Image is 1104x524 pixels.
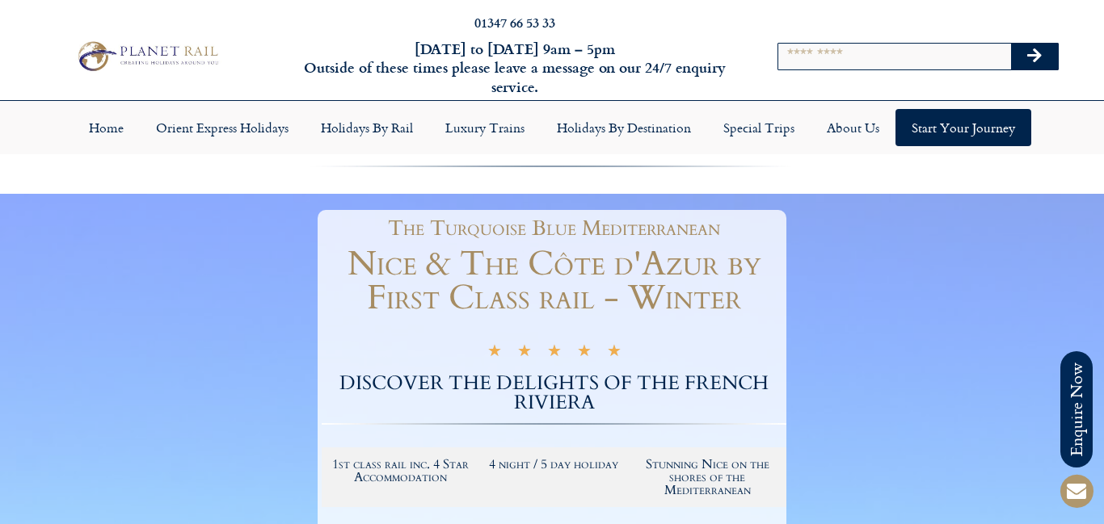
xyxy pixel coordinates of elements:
[8,109,1096,146] nav: Menu
[547,344,562,363] i: ★
[577,344,592,363] i: ★
[487,342,622,363] div: 5/5
[322,247,786,315] h1: Nice & The Côte d'Azur by First Class rail - Winter
[607,344,622,363] i: ★
[474,13,555,31] a: 01347 66 53 33
[1011,44,1058,69] button: Search
[330,218,778,239] h1: The Turquoise Blue Mediterranean
[541,109,707,146] a: Holidays by Destination
[429,109,541,146] a: Luxury Trains
[638,458,776,497] h2: Stunning Nice on the shores of the Mediterranean
[486,458,623,471] h2: 4 night / 5 day holiday
[332,458,470,484] h2: 1st class rail inc. 4 Star Accommodation
[707,109,811,146] a: Special Trips
[517,344,532,363] i: ★
[305,109,429,146] a: Holidays by Rail
[72,38,223,75] img: Planet Rail Train Holidays Logo
[298,40,731,96] h6: [DATE] to [DATE] 9am – 5pm Outside of these times please leave a message on our 24/7 enquiry serv...
[322,374,786,413] h2: DISCOVER THE DELIGHTS OF THE FRENCH RIVIERA
[487,344,502,363] i: ★
[73,109,140,146] a: Home
[140,109,305,146] a: Orient Express Holidays
[895,109,1031,146] a: Start your Journey
[811,109,895,146] a: About Us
